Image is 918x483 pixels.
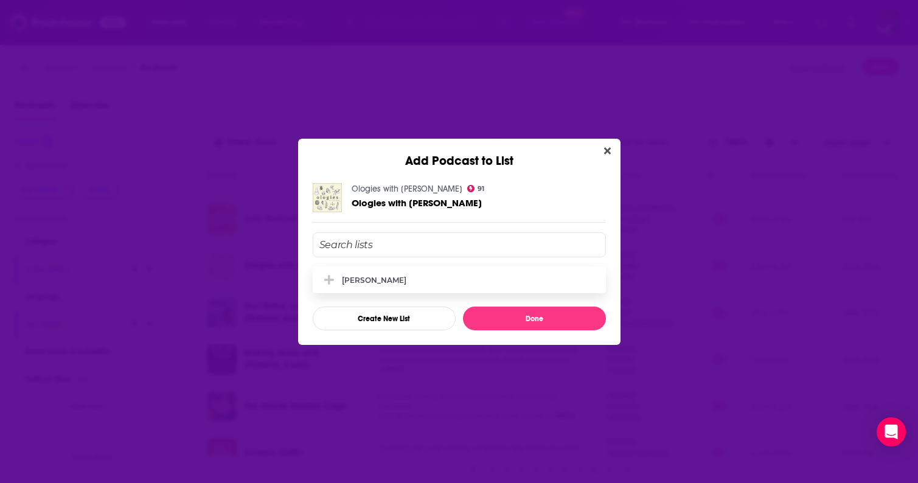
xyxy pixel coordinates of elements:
[313,232,606,330] div: Add Podcast To List
[352,198,482,208] a: Ologies with Alie Ward
[352,197,482,209] span: Ologies with [PERSON_NAME]
[352,184,462,194] a: Ologies with Alie Ward
[877,417,906,447] div: Open Intercom Messenger
[313,232,606,257] input: Search lists
[467,185,485,192] a: 91
[313,183,342,212] img: Ologies with Alie Ward
[463,307,606,330] button: Done
[298,139,621,169] div: Add Podcast to List
[313,266,606,293] div: Tony Goldberg
[313,307,456,330] button: Create New List
[478,186,484,192] span: 91
[599,144,616,159] button: Close
[342,276,406,285] div: [PERSON_NAME]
